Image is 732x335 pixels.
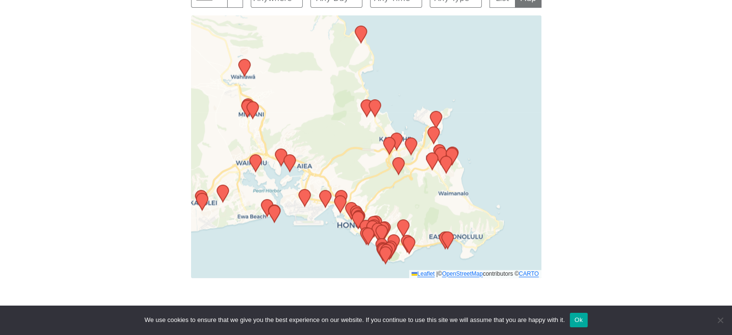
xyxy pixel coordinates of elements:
[570,313,588,327] button: Ok
[411,270,435,277] a: Leaflet
[436,270,437,277] span: |
[715,315,725,325] span: No
[144,315,565,325] span: We use cookies to ensure that we give you the best experience on our website. If you continue to ...
[442,270,483,277] a: OpenStreetMap
[409,270,541,278] div: © contributors ©
[519,270,539,277] a: CARTO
